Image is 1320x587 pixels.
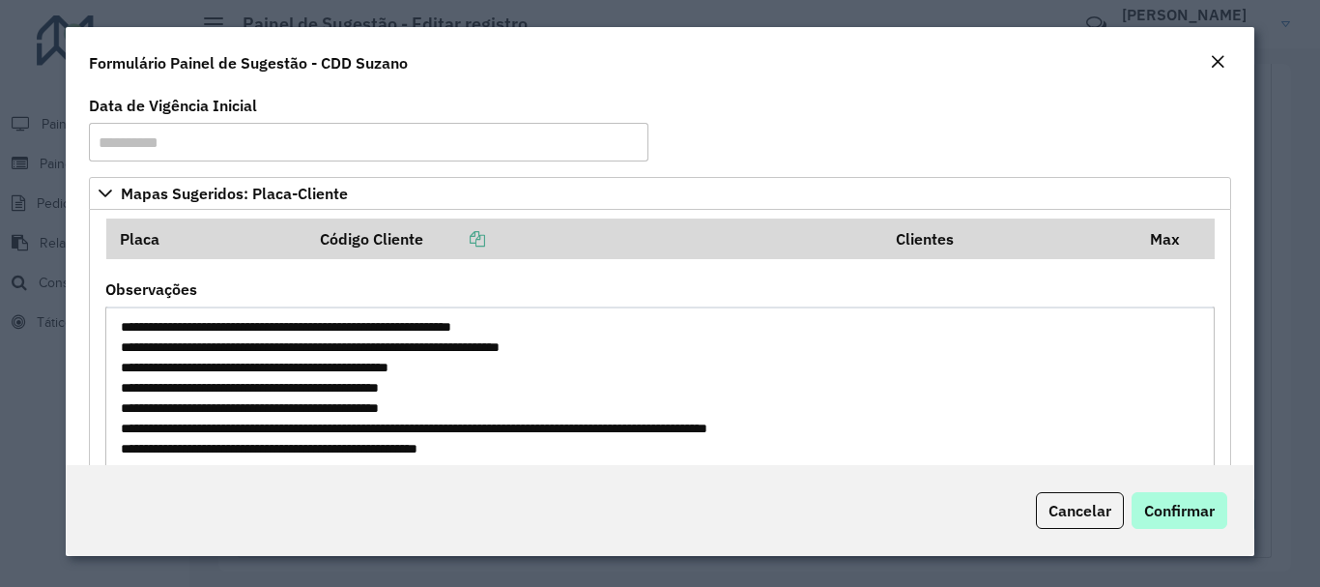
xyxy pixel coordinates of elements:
button: Confirmar [1132,492,1227,529]
div: Mapas Sugeridos: Placa-Cliente [89,210,1230,496]
a: Mapas Sugeridos: Placa-Cliente [89,177,1230,210]
button: Cancelar [1036,492,1124,529]
label: Data de Vigência Inicial [89,94,257,117]
th: Código Cliente [306,219,883,259]
span: Cancelar [1048,501,1111,520]
h4: Formulário Painel de Sugestão - CDD Suzano [89,51,408,74]
a: Copiar [423,229,485,249]
th: Clientes [883,219,1137,259]
span: Mapas Sugeridos: Placa-Cliente [121,186,348,201]
span: Confirmar [1144,501,1215,520]
th: Placa [106,219,306,259]
em: Fechar [1210,54,1225,70]
button: Close [1204,50,1231,75]
label: Observações [105,278,197,301]
th: Max [1137,219,1215,259]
